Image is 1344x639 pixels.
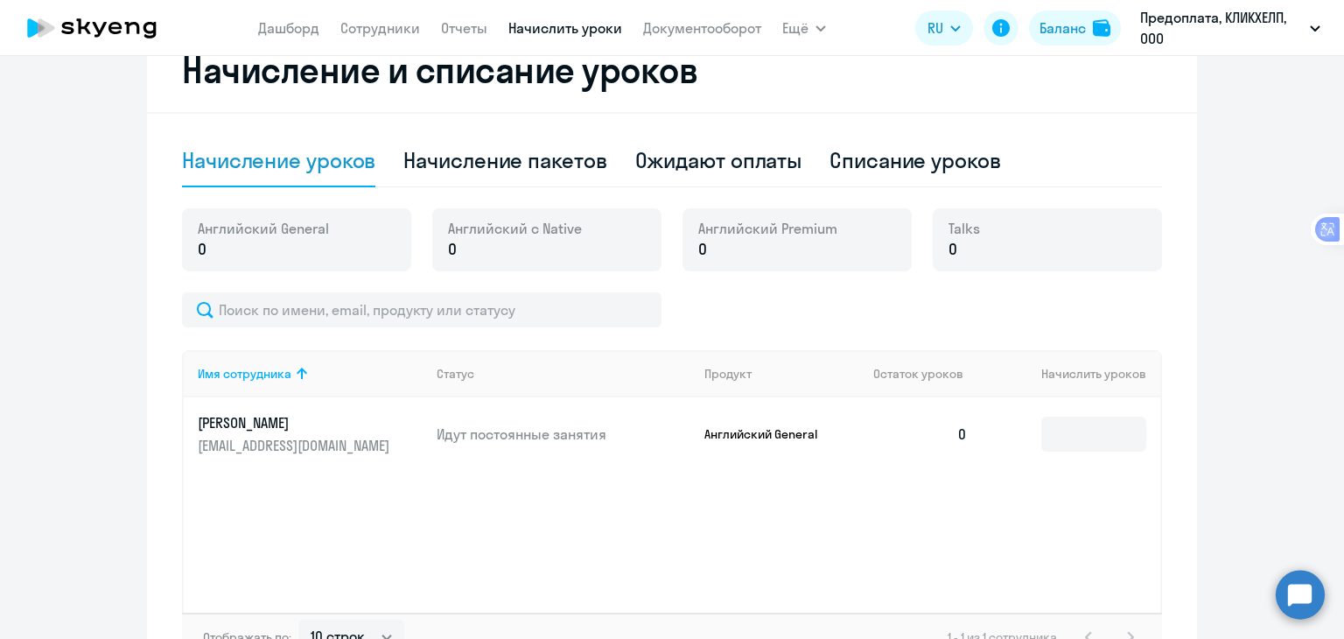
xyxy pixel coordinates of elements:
span: Английский с Native [448,219,582,238]
button: Балансbalance [1029,11,1121,46]
div: Имя сотрудника [198,366,423,382]
button: Предоплата, КЛИКХЕЛП, ООО [1131,7,1329,49]
a: Дашборд [258,19,319,37]
td: 0 [859,397,982,471]
button: RU [915,11,973,46]
p: Английский General [704,426,836,442]
div: Статус [437,366,474,382]
h2: Начисление и списание уроков [182,49,1162,91]
th: Начислить уроков [982,350,1160,397]
a: Документооборот [643,19,761,37]
span: 0 [698,238,707,261]
p: [PERSON_NAME] [198,413,394,432]
a: Начислить уроки [508,19,622,37]
span: 0 [198,238,206,261]
div: Продукт [704,366,752,382]
div: Ожидают оплаты [635,146,802,174]
p: [EMAIL_ADDRESS][DOMAIN_NAME] [198,436,394,455]
div: Начисление пакетов [403,146,606,174]
span: Остаток уроков [873,366,963,382]
span: 0 [948,238,957,261]
div: Баланс [1039,18,1086,39]
span: RU [927,18,943,39]
span: Talks [948,219,980,238]
span: Английский General [198,219,329,238]
img: balance [1093,19,1110,37]
a: Сотрудники [340,19,420,37]
p: Предоплата, КЛИКХЕЛП, ООО [1140,7,1303,49]
div: Статус [437,366,690,382]
div: Остаток уроков [873,366,982,382]
p: Идут постоянные занятия [437,425,690,444]
div: Имя сотрудника [198,366,291,382]
button: Ещё [782,11,826,46]
div: Продукт [704,366,860,382]
span: Ещё [782,18,808,39]
a: [PERSON_NAME][EMAIL_ADDRESS][DOMAIN_NAME] [198,413,423,455]
span: Английский Premium [698,219,837,238]
input: Поиск по имени, email, продукту или статусу [182,292,661,327]
div: Начисление уроков [182,146,375,174]
span: 0 [448,238,457,261]
div: Списание уроков [829,146,1001,174]
a: Отчеты [441,19,487,37]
